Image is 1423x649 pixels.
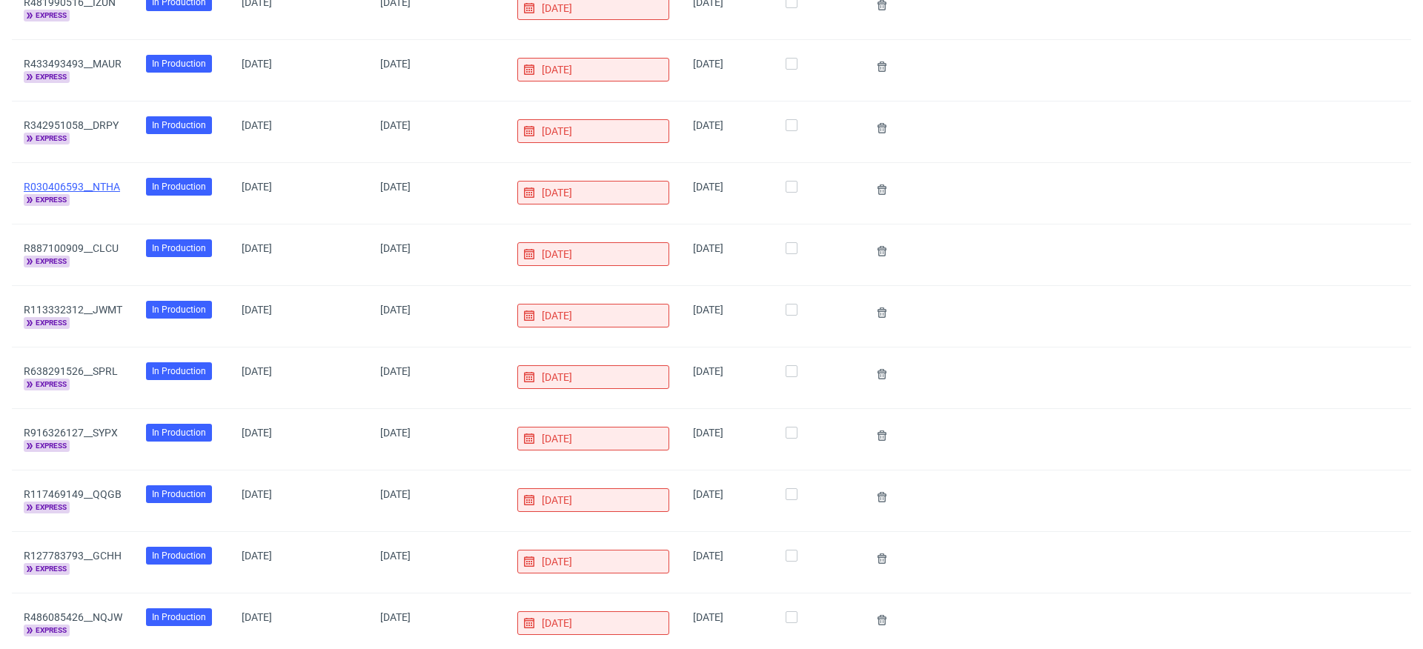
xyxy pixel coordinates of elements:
[24,58,122,70] a: R433493493__MAUR
[693,611,762,636] span: [DATE]
[693,119,762,144] span: [DATE]
[24,440,70,452] span: express
[380,611,494,636] span: [DATE]
[24,10,70,21] span: express
[380,304,494,329] span: [DATE]
[24,242,119,254] a: R887100909__CLCU
[693,427,762,452] span: [DATE]
[152,426,206,439] span: In Production
[242,550,356,575] span: [DATE]
[24,502,70,513] span: express
[242,119,356,144] span: [DATE]
[693,58,762,83] span: [DATE]
[24,119,119,131] a: R342951058__DRPY
[693,488,762,513] span: [DATE]
[152,119,206,132] span: In Production
[24,427,118,439] a: R916326127__SYPX
[693,181,762,206] span: [DATE]
[152,180,206,193] span: In Production
[693,365,762,390] span: [DATE]
[24,550,122,562] a: R127783793__GCHH
[24,181,120,193] a: R030406593__NTHA
[152,487,206,501] span: In Production
[152,610,206,624] span: In Production
[380,242,494,267] span: [DATE]
[693,550,762,575] span: [DATE]
[152,242,206,255] span: In Production
[242,488,356,513] span: [DATE]
[242,365,356,390] span: [DATE]
[152,57,206,70] span: In Production
[24,365,118,377] a: R638291526__SPRL
[24,611,122,623] a: R486085426__NQJW
[24,563,70,575] span: express
[242,181,356,206] span: [DATE]
[380,119,494,144] span: [DATE]
[380,488,494,513] span: [DATE]
[380,427,494,452] span: [DATE]
[152,303,206,316] span: In Production
[24,304,122,316] a: R113332312__JWMT
[242,304,356,329] span: [DATE]
[242,427,356,452] span: [DATE]
[693,242,762,267] span: [DATE]
[152,549,206,562] span: In Production
[152,365,206,378] span: In Production
[24,625,70,636] span: express
[380,58,494,83] span: [DATE]
[242,611,356,636] span: [DATE]
[24,133,70,144] span: express
[242,58,356,83] span: [DATE]
[24,379,70,390] span: express
[24,194,70,206] span: express
[24,317,70,329] span: express
[24,488,122,500] a: R117469149__QQGB
[380,365,494,390] span: [DATE]
[24,256,70,267] span: express
[24,71,70,83] span: express
[380,181,494,206] span: [DATE]
[693,304,762,329] span: [DATE]
[380,550,494,575] span: [DATE]
[242,242,356,267] span: [DATE]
